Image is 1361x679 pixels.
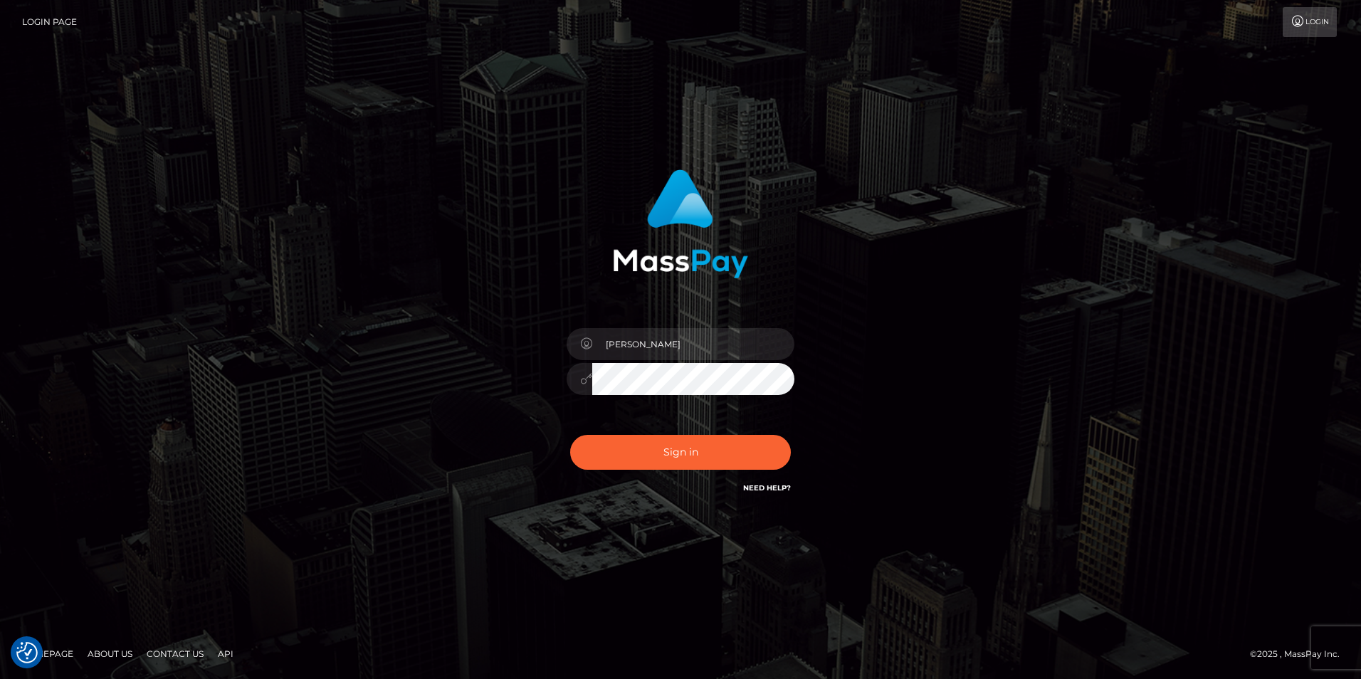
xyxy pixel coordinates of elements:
[16,642,38,663] img: Revisit consent button
[16,643,79,665] a: Homepage
[1250,646,1350,662] div: © 2025 , MassPay Inc.
[613,169,748,278] img: MassPay Login
[743,483,791,493] a: Need Help?
[22,7,77,37] a: Login Page
[141,643,209,665] a: Contact Us
[212,643,239,665] a: API
[1283,7,1337,37] a: Login
[82,643,138,665] a: About Us
[16,642,38,663] button: Consent Preferences
[570,435,791,470] button: Sign in
[592,328,794,360] input: Username...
